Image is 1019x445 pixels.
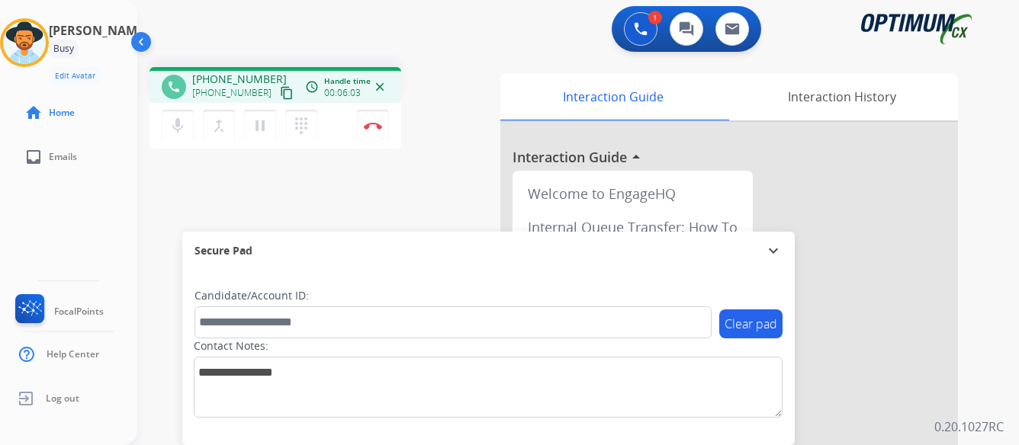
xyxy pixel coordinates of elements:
[519,210,747,244] div: Internal Queue Transfer: How To
[47,348,99,360] span: Help Center
[49,21,148,40] h3: [PERSON_NAME]
[719,309,783,338] button: Clear pad
[764,242,783,260] mat-icon: expand_more
[194,243,252,258] span: Secure Pad
[24,148,43,166] mat-icon: inbox
[292,117,310,135] mat-icon: dialpad
[324,75,371,87] span: Handle time
[280,86,294,100] mat-icon: content_copy
[3,21,46,64] img: avatar
[167,80,181,94] mat-icon: phone
[192,87,272,99] span: [PHONE_NUMBER]
[500,73,725,120] div: Interaction Guide
[46,392,79,405] span: Log out
[169,117,187,135] mat-icon: mic
[49,107,75,119] span: Home
[648,11,662,24] div: 1
[192,72,287,87] span: [PHONE_NUMBER]
[49,67,101,85] button: Edit Avatar
[305,80,319,94] mat-icon: access_time
[324,87,361,99] span: 00:06:03
[725,73,958,120] div: Interaction History
[24,104,43,122] mat-icon: home
[12,294,104,329] a: FocalPoints
[210,117,228,135] mat-icon: merge_type
[194,288,309,303] label: Candidate/Account ID:
[373,80,387,94] mat-icon: close
[49,40,79,58] div: Busy
[49,151,77,163] span: Emails
[934,418,1004,436] p: 0.20.1027RC
[251,117,269,135] mat-icon: pause
[364,122,382,130] img: control
[519,177,747,210] div: Welcome to EngageHQ
[54,306,104,318] span: FocalPoints
[194,338,268,354] label: Contact Notes:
